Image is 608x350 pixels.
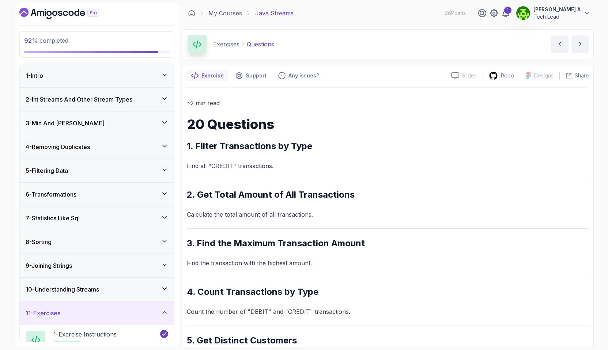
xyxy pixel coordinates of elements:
[20,206,174,230] button: 7-Statistics Like Sql
[26,214,80,222] h3: 7 - Statistics Like Sql
[26,261,72,270] h3: 9 - Joining Strings
[534,72,554,79] p: Designs
[20,278,174,301] button: 10-Understanding Streams
[20,254,174,277] button: 9-Joining Strings
[274,70,324,81] button: Feedback button
[187,161,589,171] p: Find all "CREDIT" transactions.
[187,189,589,201] h2: 2. Get Total Amount of All Transactions
[188,9,195,17] a: Dashboard
[213,40,239,49] p: Exercises
[20,159,174,182] button: 5-Filtering Data
[26,285,99,294] h3: 10 - Understanding Streams
[26,237,52,246] h3: 8 - Sorting
[559,72,589,79] button: Share
[20,135,174,159] button: 4-Removing Duplicates
[20,301,174,325] button: 11-Exercises
[551,35,569,53] button: previous content
[26,95,132,104] h3: 2 - Int Streams And Other Stream Types
[516,6,530,20] img: user profile image
[501,9,510,18] a: 1
[571,35,589,53] button: next content
[19,8,116,19] a: Dashboard
[247,40,274,49] p: Questions
[20,183,174,206] button: 6-Transformations
[20,88,174,111] button: 2-Int Streams And Other Stream Types
[462,72,477,79] p: Slides
[533,6,581,13] p: [PERSON_NAME] A
[187,98,589,108] p: ~2 min read
[201,72,224,79] p: Exercise
[231,70,271,81] button: Support button
[20,230,174,254] button: 8-Sorting
[53,330,117,339] p: 1 - Exercise Instructions
[187,70,228,81] button: notes button
[504,7,511,14] div: 1
[26,166,68,175] h3: 5 - Filtering Data
[533,13,581,20] p: Tech Lead
[208,9,242,18] a: My Courses
[575,72,589,79] p: Share
[246,72,267,79] p: Support
[187,117,589,132] h1: 20 Questions
[288,72,319,79] p: Any issues?
[26,119,105,128] h3: 3 - Min And [PERSON_NAME]
[187,286,589,298] h2: 4. Count Transactions by Type
[187,237,589,249] h2: 3. Find the Maximum Transaction Amount
[26,309,60,317] h3: 11 - Exercises
[187,335,589,346] h2: 5. Get Distinct Customers
[187,209,589,220] p: Calculate the total amount of all transactions.
[445,9,466,17] p: 26 Points
[26,190,76,199] h3: 6 - Transformations
[187,140,589,152] h2: 1. Filter Transactions by Type
[516,6,591,20] button: user profile image[PERSON_NAME] ATech Lead
[26,71,43,80] h3: 1 - Intro
[255,9,294,18] p: Java Streams
[187,258,589,268] p: Find the transaction with the highest amount.
[20,111,174,135] button: 3-Min And [PERSON_NAME]
[187,307,589,317] p: Count the number of "DEBIT" and "CREDIT" transactions.
[483,71,520,80] a: Repo
[24,37,68,44] span: completed
[501,72,514,79] p: Repo
[24,37,38,44] span: 92 %
[20,64,174,87] button: 1-Intro
[563,304,608,339] iframe: chat widget
[26,142,90,151] h3: 4 - Removing Duplicates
